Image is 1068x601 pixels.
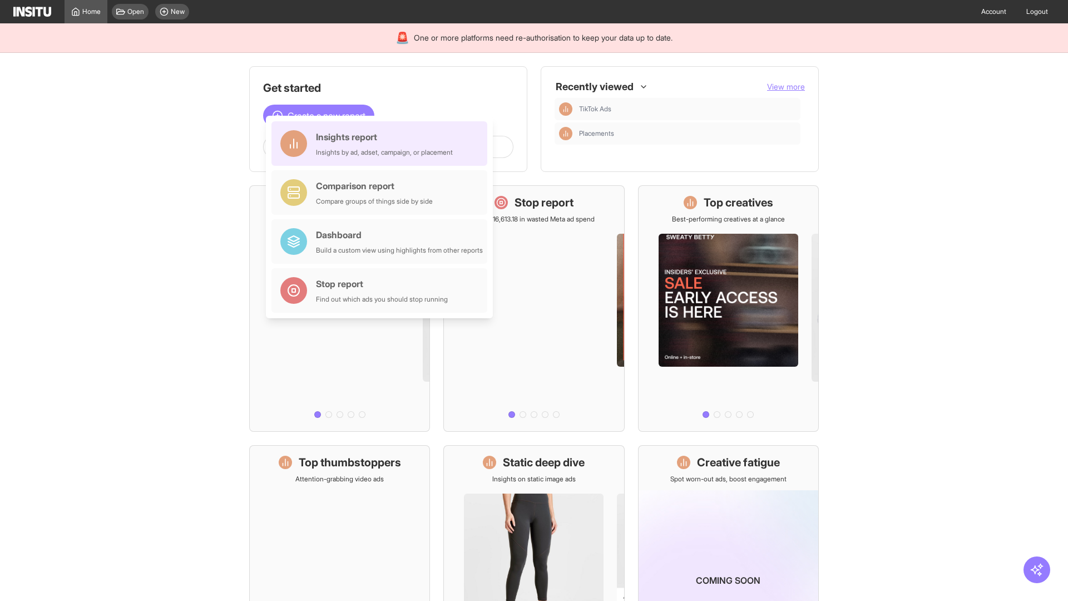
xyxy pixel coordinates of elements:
[171,7,185,16] span: New
[443,185,624,432] a: Stop reportSave £16,613.18 in wasted Meta ad spend
[316,130,453,144] div: Insights report
[579,129,796,138] span: Placements
[249,185,430,432] a: What's live nowSee all active ads instantly
[559,127,572,140] div: Insights
[316,228,483,242] div: Dashboard
[288,109,365,122] span: Create a new report
[13,7,51,17] img: Logo
[414,32,673,43] span: One or more platforms need re-authorisation to keep your data up to date.
[473,215,595,224] p: Save £16,613.18 in wasted Meta ad spend
[579,105,611,114] span: TikTok Ads
[316,246,483,255] div: Build a custom view using highlights from other reports
[767,81,805,92] button: View more
[316,179,433,193] div: Comparison report
[767,82,805,91] span: View more
[295,475,384,484] p: Attention-grabbing video ads
[316,277,448,290] div: Stop report
[82,7,101,16] span: Home
[316,295,448,304] div: Find out which ads you should stop running
[395,30,409,46] div: 🚨
[559,102,572,116] div: Insights
[316,148,453,157] div: Insights by ad, adset, campaign, or placement
[672,215,785,224] p: Best-performing creatives at a glance
[515,195,573,210] h1: Stop report
[263,105,374,127] button: Create a new report
[503,455,585,470] h1: Static deep dive
[492,475,576,484] p: Insights on static image ads
[127,7,144,16] span: Open
[638,185,819,432] a: Top creativesBest-performing creatives at a glance
[316,197,433,206] div: Compare groups of things side by side
[579,129,614,138] span: Placements
[579,105,796,114] span: TikTok Ads
[704,195,773,210] h1: Top creatives
[263,80,513,96] h1: Get started
[299,455,401,470] h1: Top thumbstoppers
